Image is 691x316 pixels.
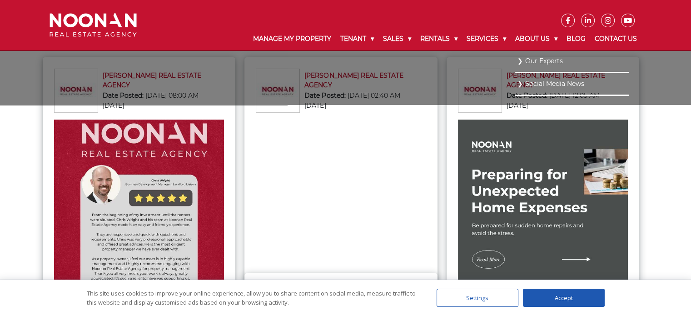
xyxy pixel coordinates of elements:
div: Accept [523,289,605,307]
img: 7dc592cdf6405fea03ae234757efa0fe.518302916_1153800370112367_2551736098637047931_n.jpg [458,120,628,290]
a: Contact Us [590,27,641,50]
a: Sales [378,27,416,50]
div: [DATE] [103,101,224,110]
div: Settings [437,289,518,307]
a: Manage My Property [249,27,336,50]
a: Rentals [416,27,462,50]
a: Our Experts [517,55,626,67]
div: [DATE] [304,101,426,110]
a: Services [462,27,511,50]
div: [DATE] [507,101,628,110]
a: About Us [511,27,562,50]
img: Noonan Real Estate Agency [50,13,137,37]
a: Social Media News [517,78,626,90]
div: This site uses cookies to improve your online experience, allow you to share content on social me... [87,289,418,307]
a: Blog [562,27,590,50]
a: Tenant [336,27,378,50]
